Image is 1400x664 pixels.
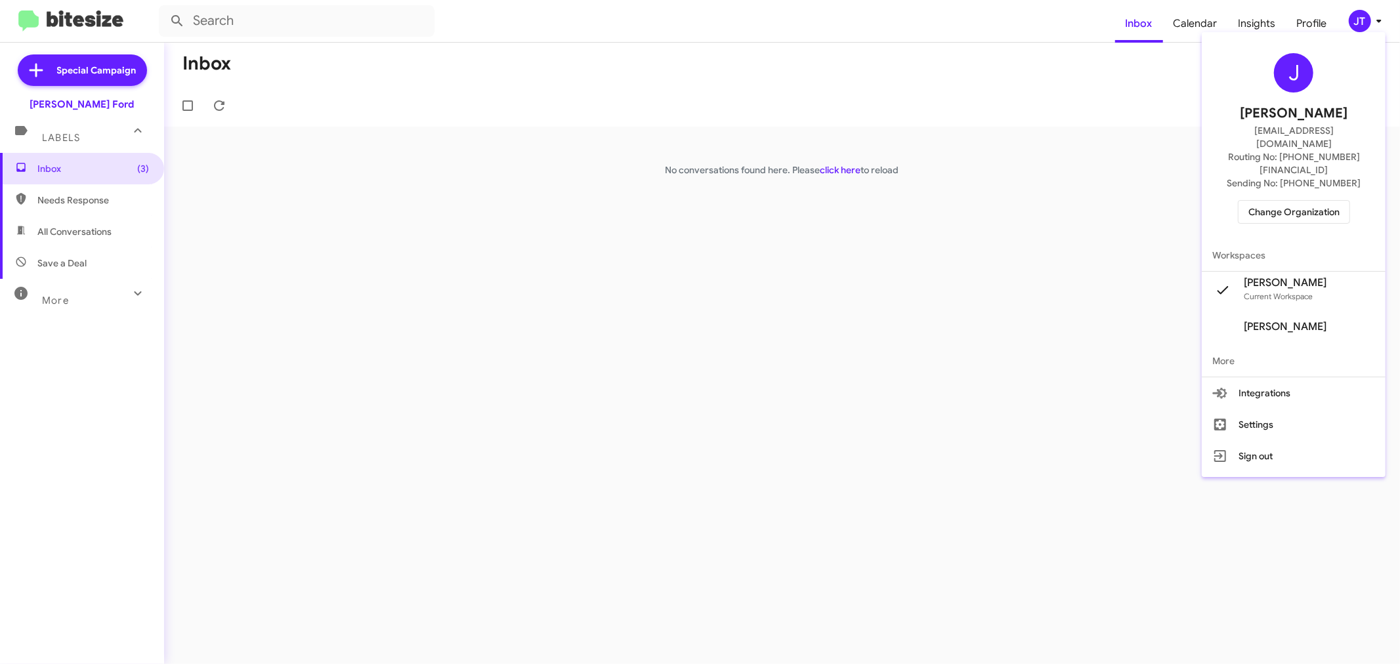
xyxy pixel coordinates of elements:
[1248,201,1340,223] span: Change Organization
[1202,239,1386,271] span: Workspaces
[1244,276,1326,289] span: [PERSON_NAME]
[1244,291,1313,301] span: Current Workspace
[1274,53,1313,93] div: J
[1244,320,1326,333] span: [PERSON_NAME]
[1218,150,1370,176] span: Routing No: [PHONE_NUMBER][FINANCIAL_ID]
[1238,200,1350,224] button: Change Organization
[1240,103,1347,124] span: [PERSON_NAME]
[1202,345,1386,377] span: More
[1202,377,1386,409] button: Integrations
[1218,124,1370,150] span: [EMAIL_ADDRESS][DOMAIN_NAME]
[1202,440,1386,472] button: Sign out
[1227,176,1361,190] span: Sending No: [PHONE_NUMBER]
[1202,409,1386,440] button: Settings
